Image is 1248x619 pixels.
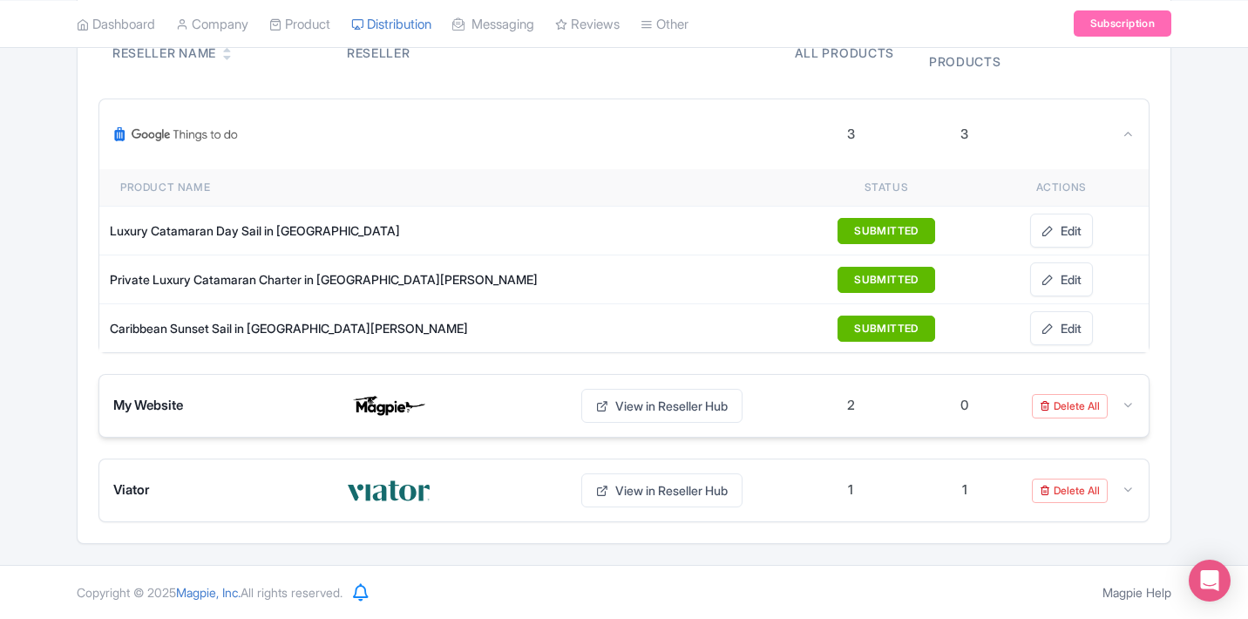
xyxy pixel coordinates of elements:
th: Product name [99,169,624,207]
a: Delete All [1032,394,1108,418]
span: Viator [113,480,149,500]
button: SUBMITTED [838,218,934,244]
div: 3 [960,125,968,145]
th: Actions [973,169,1149,207]
a: View in Reseller Hub [581,473,743,507]
div: Reseller [347,44,560,62]
a: Subscription [1074,10,1171,37]
div: 0 [960,396,968,416]
div: Live products [915,34,1014,71]
img: My Website [347,392,431,420]
div: Caribbean Sunset Sail in [GEOGRAPHIC_DATA][PERSON_NAME] [110,319,623,337]
div: Reseller Name [112,44,216,62]
div: All products [795,44,894,62]
img: Viator [347,477,431,505]
div: Private Luxury Catamaran Charter in [GEOGRAPHIC_DATA][PERSON_NAME] [110,270,623,289]
a: Delete All [1032,479,1108,503]
div: Copyright © 2025 All rights reserved. [66,583,353,602]
img: Google Things To Do [113,113,239,155]
a: Edit [1030,262,1093,296]
button: SUBMITTED [838,267,934,293]
button: SUBMITTED [838,316,934,342]
a: Edit [1030,214,1093,248]
a: Edit [1030,311,1093,345]
th: Status [799,169,974,207]
div: Luxury Catamaran Day Sail in [GEOGRAPHIC_DATA] [110,221,623,240]
a: View in Reseller Hub [581,389,743,423]
span: Magpie, Inc. [176,585,241,600]
div: 1 [848,480,853,500]
div: 2 [847,396,855,416]
div: 3 [847,125,855,145]
div: 1 [962,480,967,500]
a: Magpie Help [1102,585,1171,600]
span: My Website [113,396,183,416]
div: Open Intercom Messenger [1189,560,1231,602]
